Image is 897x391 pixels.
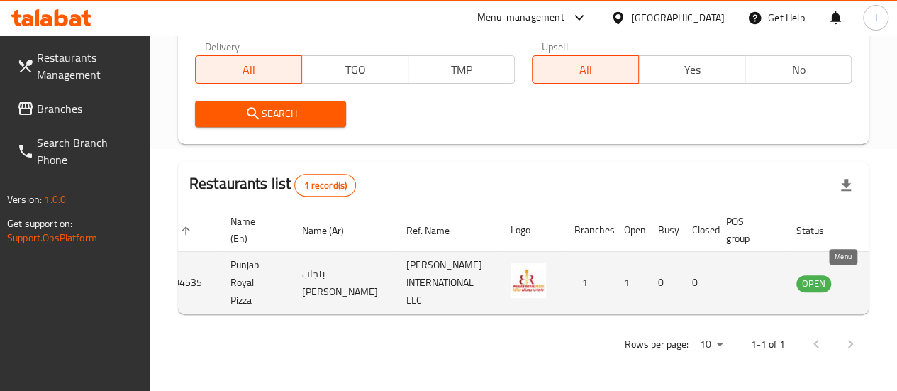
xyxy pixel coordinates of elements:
th: Busy [647,209,681,252]
span: Ref. Name [406,222,468,239]
th: Closed [681,209,715,252]
span: I [874,10,876,26]
a: Support.OpsPlatform [7,228,97,247]
div: [GEOGRAPHIC_DATA] [631,10,725,26]
span: Get support on: [7,214,72,233]
td: بنجاب [PERSON_NAME] [291,252,395,314]
a: Restaurants Management [6,40,150,92]
button: All [532,55,639,84]
div: Menu-management [477,9,564,26]
a: Branches [6,92,150,126]
div: Rows per page: [694,334,728,356]
td: Punjab Royal Pizza [219,252,291,314]
span: All [538,60,633,80]
a: Search Branch Phone [6,126,150,177]
button: TGO [301,55,408,84]
td: 0 [647,252,681,314]
span: Name (Ar) [302,222,362,239]
button: Search [195,101,347,127]
p: 1-1 of 1 [751,336,785,353]
label: Upsell [542,41,568,51]
span: POS group [726,213,768,247]
td: 0 [681,252,715,314]
span: No [751,60,846,80]
span: TMP [414,60,509,80]
h2: Restaurants list [189,173,356,197]
td: 1 [563,252,613,314]
span: 1 record(s) [295,179,355,192]
td: 704535 [157,252,219,314]
td: [PERSON_NAME] INTERNATIONAL LLC [395,252,499,314]
button: Yes [638,55,745,84]
button: All [195,55,302,84]
th: Open [613,209,647,252]
span: 1.0.0 [44,190,66,209]
th: Branches [563,209,613,252]
div: Export file [829,168,863,202]
span: TGO [308,60,403,80]
span: Search Branch Phone [37,134,138,168]
span: Search [206,105,335,123]
span: ID [168,222,195,239]
span: Branches [37,100,138,117]
img: Punjab Royal Pizza [511,263,546,298]
span: Version: [7,190,42,209]
span: OPEN [796,275,831,292]
td: 1 [613,252,647,314]
th: Logo [499,209,563,252]
span: All [201,60,296,80]
div: Total records count [294,174,356,197]
button: TMP [408,55,515,84]
button: No [745,55,852,84]
span: Restaurants Management [37,49,138,83]
span: Yes [645,60,740,80]
span: Name (En) [230,213,274,247]
span: Status [796,222,842,239]
label: Delivery [205,41,240,51]
p: Rows per page: [625,336,689,353]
